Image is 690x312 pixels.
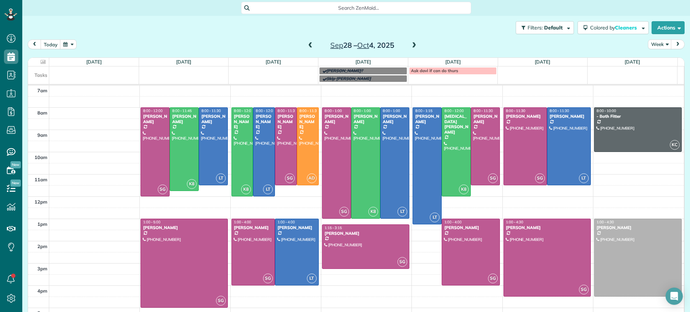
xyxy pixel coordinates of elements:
[411,68,458,73] span: Ask davi if can do thurs
[578,21,649,34] button: Colored byCleaners
[317,41,407,49] h2: 28 – 4, 2025
[549,108,569,113] span: 8:00 - 11:30
[10,180,21,187] span: New
[506,220,523,224] span: 1:00 - 4:30
[488,173,498,183] span: SG
[444,225,498,230] div: [PERSON_NAME]
[234,220,251,224] span: 1:00 - 4:00
[325,225,342,230] span: 1:15 - 3:15
[512,21,574,34] a: Filters: Default
[355,59,371,65] a: [DATE]
[445,59,461,65] a: [DATE]
[216,296,226,306] span: SG
[528,24,543,31] span: Filters:
[143,108,162,113] span: 8:00 - 12:00
[597,108,616,113] span: 8:00 - 10:00
[216,173,226,183] span: LT
[415,114,440,124] div: [PERSON_NAME]
[535,173,545,183] span: SG
[444,114,469,135] div: [MEDICAL_DATA][PERSON_NAME]
[41,39,61,49] button: today
[143,220,160,224] span: 1:00 - 5:00
[241,185,251,194] span: K8
[299,108,319,113] span: 8:00 - 11:30
[277,225,317,230] div: [PERSON_NAME]
[353,114,378,124] div: [PERSON_NAME]
[86,59,102,65] a: [DATE]
[299,114,317,129] div: [PERSON_NAME]
[544,24,563,31] span: Default
[255,114,273,129] div: [PERSON_NAME]
[625,59,640,65] a: [DATE]
[596,225,680,230] div: [PERSON_NAME]
[579,285,589,294] span: SG
[277,108,297,113] span: 8:00 - 11:30
[176,59,192,65] a: [DATE]
[277,114,295,129] div: [PERSON_NAME]
[266,59,281,65] a: [DATE]
[382,114,407,124] div: [PERSON_NAME]
[324,114,349,124] div: [PERSON_NAME]
[652,21,685,34] button: Actions
[549,114,589,119] div: [PERSON_NAME]
[187,179,197,189] span: K8
[330,41,343,50] span: Sep
[158,185,167,194] span: SG
[37,88,47,93] span: 7am
[37,132,47,138] span: 9am
[535,59,550,65] a: [DATE]
[590,24,639,31] span: Colored by
[579,173,589,183] span: LT
[671,39,685,49] button: next
[516,21,574,34] button: Filters: Default
[444,220,461,224] span: 1:00 - 4:00
[666,288,683,305] div: Open Intercom Messenger
[506,114,545,119] div: [PERSON_NAME]
[383,108,400,113] span: 8:00 - 1:00
[201,114,226,124] div: [PERSON_NAME]
[263,274,273,283] span: SG
[397,207,407,216] span: LT
[143,114,167,124] div: [PERSON_NAME]
[37,221,47,227] span: 1pm
[325,108,342,113] span: 8:00 - 1:00
[37,266,47,271] span: 3pm
[326,76,371,81] span: Skip [PERSON_NAME]
[37,243,47,249] span: 2pm
[34,177,47,182] span: 11am
[473,114,498,124] div: [PERSON_NAME]
[256,108,275,113] span: 8:00 - 12:00
[307,173,317,183] span: AD
[506,225,589,230] div: [PERSON_NAME]
[234,225,273,230] div: [PERSON_NAME]
[10,161,21,168] span: New
[326,68,363,73] span: [PERSON_NAME]?
[263,185,273,194] span: LT
[444,108,464,113] span: 8:00 - 12:00
[488,274,498,283] span: SG
[506,108,525,113] span: 8:00 - 11:30
[37,110,47,116] span: 8am
[172,108,192,113] span: 8:00 - 11:45
[670,140,680,150] span: KC
[277,220,295,224] span: 1:00 - 4:00
[430,213,440,222] span: LT
[234,108,253,113] span: 8:00 - 12:00
[201,108,221,113] span: 8:00 - 11:30
[37,288,47,294] span: 4pm
[324,231,407,236] div: [PERSON_NAME]
[34,154,47,160] span: 10am
[615,24,638,31] span: Cleaners
[285,173,295,183] span: SG
[648,39,672,49] button: Week
[415,108,432,113] span: 8:00 - 1:15
[397,257,407,267] span: SG
[28,39,41,49] button: prev
[597,220,614,224] span: 1:00 - 4:30
[307,274,317,283] span: LT
[357,41,369,50] span: Oct
[339,207,349,216] span: SG
[459,185,469,194] span: K8
[368,207,378,216] span: K8
[34,199,47,205] span: 12pm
